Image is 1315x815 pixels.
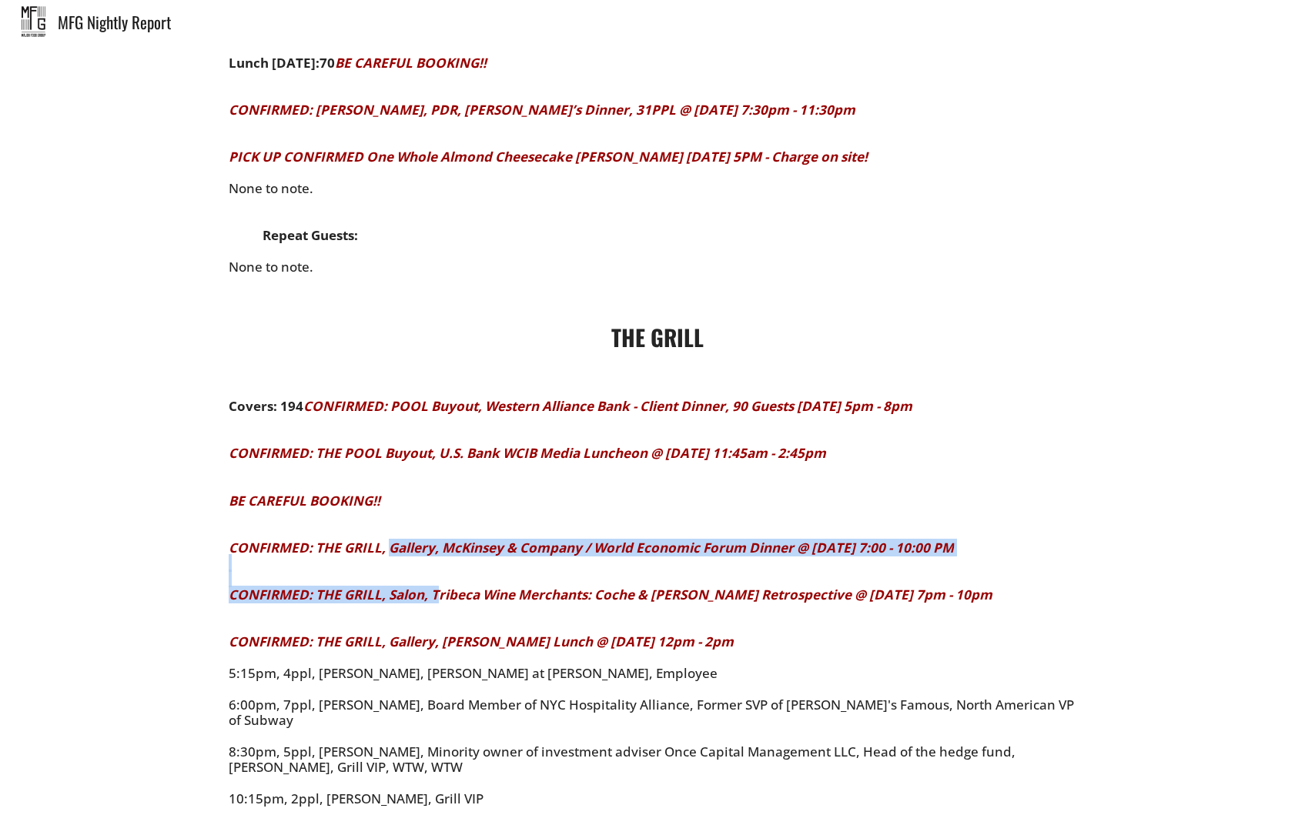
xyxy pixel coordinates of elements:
[58,14,1315,30] div: MFG Nightly Report
[22,6,45,37] img: mfg_nightly.jpeg
[320,54,335,72] strong: 70
[611,320,704,353] strong: THE GRILL
[229,54,868,165] font: BE CAREFUL BOOKING!! CONFIRMED: [PERSON_NAME], PDR, [PERSON_NAME]’s Dinner, 31PPL @ [DATE] 7:30pm...
[229,397,992,650] font: CONFIRMED: POOL Buyout, Western Alliance Bank - Client Dinner, 90 Guests [DATE] 5pm - 8pm CONFIRM...
[229,54,320,72] strong: Lunch [DATE]:
[229,55,1086,275] div: None to note. None to note.
[229,397,303,415] strong: Covers: 194
[263,226,358,244] strong: Repeat Guests:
